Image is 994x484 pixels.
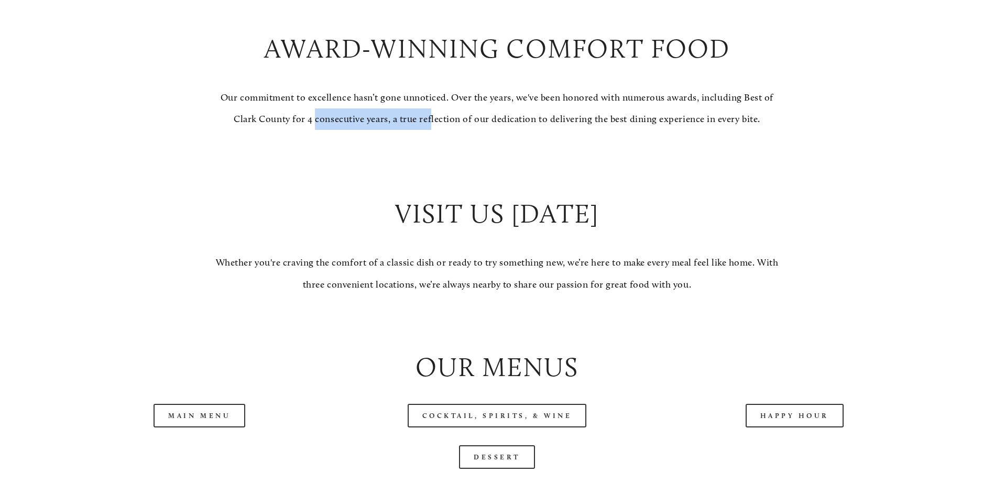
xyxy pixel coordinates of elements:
[209,87,786,130] p: Our commitment to excellence hasn’t gone unnoticed. Over the years, we've been honored with numer...
[209,195,786,233] h2: Visit Us [DATE]
[209,252,786,295] p: Whether you're craving the comfort of a classic dish or ready to try something new, we’re here to...
[408,404,587,427] a: Cocktail, Spirits, & Wine
[746,404,844,427] a: Happy Hour
[60,349,934,386] h2: Our Menus
[154,404,245,427] a: Main Menu
[459,445,535,469] a: Dessert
